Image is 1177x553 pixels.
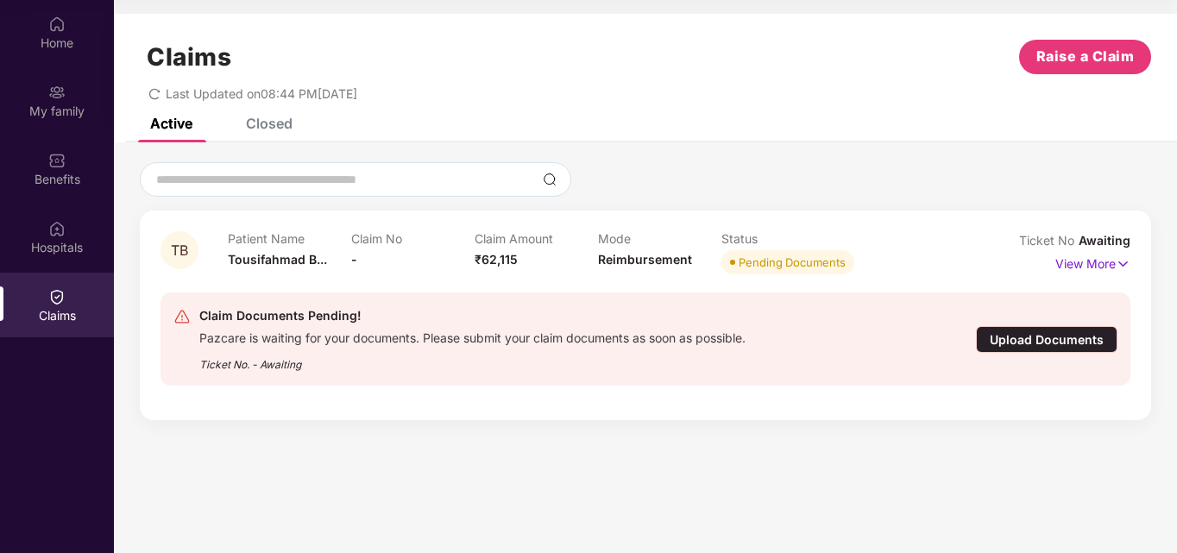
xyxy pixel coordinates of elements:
span: Tousifahmad B... [228,252,327,267]
img: svg+xml;base64,PHN2ZyB4bWxucz0iaHR0cDovL3d3dy53My5vcmcvMjAwMC9zdmciIHdpZHRoPSIyNCIgaGVpZ2h0PSIyNC... [173,308,191,325]
div: Pending Documents [739,254,846,271]
span: redo [148,86,160,101]
span: Raise a Claim [1036,46,1135,67]
span: Last Updated on 08:44 PM[DATE] [166,86,357,101]
img: svg+xml;base64,PHN2ZyBpZD0iQmVuZWZpdHMiIHhtbG5zPSJodHRwOi8vd3d3LnczLm9yZy8yMDAwL3N2ZyIgd2lkdGg9Ij... [48,152,66,169]
img: svg+xml;base64,PHN2ZyBpZD0iU2VhcmNoLTMyeDMyIiB4bWxucz0iaHR0cDovL3d3dy53My5vcmcvMjAwMC9zdmciIHdpZH... [543,173,557,186]
p: Status [721,231,845,246]
span: TB [171,243,188,258]
div: Ticket No. - Awaiting [199,346,746,373]
p: Patient Name [228,231,351,246]
span: ₹62,115 [475,252,518,267]
h1: Claims [147,42,231,72]
div: Active [150,115,192,132]
span: Ticket No [1019,233,1079,248]
div: Closed [246,115,293,132]
img: svg+xml;base64,PHN2ZyBpZD0iQ2xhaW0iIHhtbG5zPSJodHRwOi8vd3d3LnczLm9yZy8yMDAwL3N2ZyIgd2lkdGg9IjIwIi... [48,288,66,305]
p: Mode [598,231,721,246]
button: Raise a Claim [1019,40,1151,74]
div: Claim Documents Pending! [199,305,746,326]
p: Claim Amount [475,231,598,246]
div: Upload Documents [976,326,1117,353]
span: Awaiting [1079,233,1130,248]
img: svg+xml;base64,PHN2ZyB3aWR0aD0iMjAiIGhlaWdodD0iMjAiIHZpZXdCb3g9IjAgMCAyMCAyMCIgZmlsbD0ibm9uZSIgeG... [48,84,66,101]
span: Reimbursement [598,252,692,267]
div: Pazcare is waiting for your documents. Please submit your claim documents as soon as possible. [199,326,746,346]
span: - [351,252,357,267]
p: View More [1055,250,1130,273]
p: Claim No [351,231,475,246]
img: svg+xml;base64,PHN2ZyBpZD0iSG9zcGl0YWxzIiB4bWxucz0iaHR0cDovL3d3dy53My5vcmcvMjAwMC9zdmciIHdpZHRoPS... [48,220,66,237]
img: svg+xml;base64,PHN2ZyBpZD0iSG9tZSIgeG1sbnM9Imh0dHA6Ly93d3cudzMub3JnLzIwMDAvc3ZnIiB3aWR0aD0iMjAiIG... [48,16,66,33]
img: svg+xml;base64,PHN2ZyB4bWxucz0iaHR0cDovL3d3dy53My5vcmcvMjAwMC9zdmciIHdpZHRoPSIxNyIgaGVpZ2h0PSIxNy... [1116,255,1130,273]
